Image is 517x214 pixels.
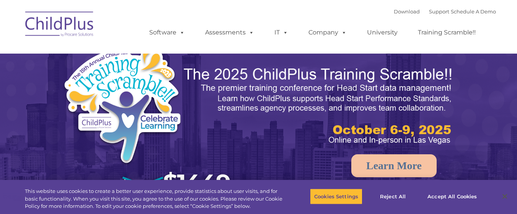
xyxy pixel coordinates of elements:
[429,8,449,15] a: Support
[394,8,420,15] a: Download
[423,188,481,204] button: Accept All Cookies
[106,82,139,88] span: Phone number
[351,154,437,177] a: Learn More
[301,25,354,40] a: Company
[197,25,262,40] a: Assessments
[142,25,192,40] a: Software
[21,6,98,44] img: ChildPlus by Procare Solutions
[496,188,513,205] button: Close
[369,188,417,204] button: Reject All
[394,8,496,15] font: |
[25,188,284,210] div: This website uses cookies to create a better user experience, provide statistics about user visit...
[267,25,296,40] a: IT
[410,25,483,40] a: Training Scramble!!
[106,51,130,56] span: Last name
[359,25,405,40] a: University
[310,188,362,204] button: Cookies Settings
[451,8,496,15] a: Schedule A Demo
